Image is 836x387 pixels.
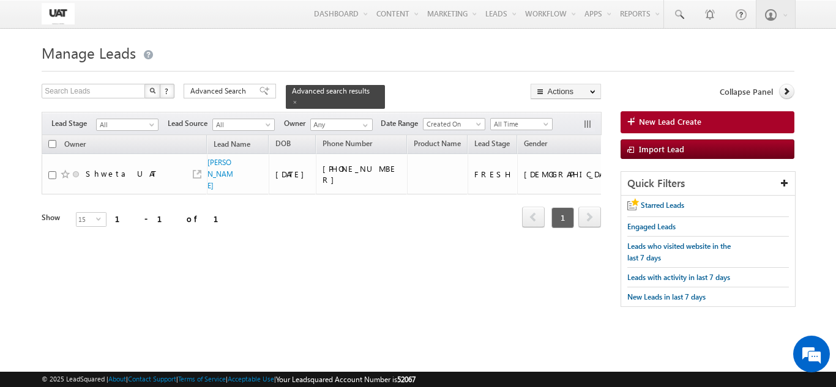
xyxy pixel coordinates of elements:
span: Phone Number [323,139,372,148]
div: [DEMOGRAPHIC_DATA] [524,169,619,180]
a: About [108,375,126,383]
span: next [578,207,601,227]
span: 15 [77,213,96,226]
span: Collapse Panel [720,86,773,97]
span: Owner [284,118,310,129]
div: 1 - 1 of 1 [115,212,233,226]
span: All [213,119,271,130]
a: DOB [269,137,297,153]
span: Engaged Leads [627,222,676,231]
a: next [578,208,601,227]
span: Import Lead [639,144,684,154]
span: New Leads in last 7 days [627,292,706,301]
a: Contact Support [128,375,176,383]
div: [PHONE_NUMBER] [323,163,402,185]
span: 1 [551,207,574,228]
span: ? [165,86,170,96]
span: Advanced search results [292,86,370,95]
span: Advanced Search [190,86,250,97]
a: All [212,119,275,131]
a: All Time [490,118,553,130]
span: Owner [64,139,86,149]
a: All [96,119,159,131]
div: Shweta UAT [86,168,157,179]
a: Product Name [408,137,467,153]
span: Leads with activity in last 7 days [627,273,730,282]
span: Created On [424,119,482,130]
a: prev [522,208,545,227]
a: Show All Items [356,119,371,131]
span: Date Range [381,118,423,129]
a: Gender [518,137,553,153]
span: DOB [275,139,291,148]
button: Actions [531,84,601,99]
input: Type to Search [310,119,373,131]
span: Manage Leads [42,43,136,62]
a: Lead Name [207,138,256,153]
span: Lead Stage [474,139,510,148]
span: All Time [491,119,549,130]
img: Search [149,87,155,94]
span: Lead Stage [51,118,96,129]
a: Phone Number [316,137,378,153]
span: select [96,216,106,221]
button: ? [160,84,174,98]
div: Quick Filters [621,172,795,196]
span: Your Leadsquared Account Number is [276,375,416,384]
span: 52067 [397,375,416,384]
span: Product Name [414,139,461,148]
span: © 2025 LeadSquared | | | | | [42,374,416,385]
span: Gender [524,139,547,148]
span: Starred Leads [641,201,684,210]
a: Acceptable Use [228,375,274,383]
a: [PERSON_NAME] [207,158,233,190]
span: prev [522,207,545,227]
a: Terms of Service [178,375,226,383]
div: FRESH [474,169,512,180]
input: Check all records [48,140,56,148]
img: Custom Logo [42,3,75,24]
a: Created On [423,118,485,130]
div: [DATE] [275,169,310,180]
div: Show [42,212,66,223]
span: All [97,119,155,130]
span: New Lead Create [639,116,701,127]
a: Lead Stage [468,137,516,153]
span: Leads who visited website in the last 7 days [627,241,731,262]
span: Lead Source [168,118,212,129]
a: New Lead Create [621,111,794,133]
